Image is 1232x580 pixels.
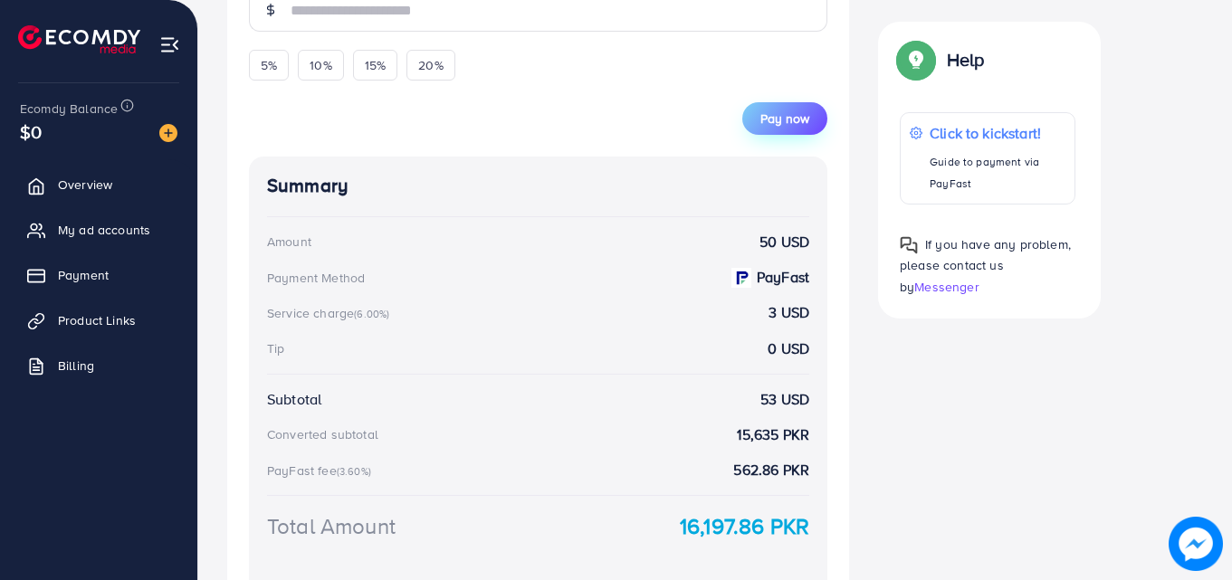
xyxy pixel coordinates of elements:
[159,124,177,142] img: image
[267,389,321,410] div: Subtotal
[267,425,378,443] div: Converted subtotal
[900,235,1071,295] span: If you have any problem, please contact us by
[759,232,809,252] strong: 50 USD
[733,460,809,480] strong: 562.86 PKR
[310,56,331,74] span: 10%
[680,510,809,542] strong: 16,197.86 PKR
[365,56,386,74] span: 15%
[267,339,284,357] div: Tip
[947,49,985,71] p: Help
[900,43,932,76] img: Popup guide
[760,389,809,410] strong: 53 USD
[760,109,809,128] span: Pay now
[58,311,136,329] span: Product Links
[267,269,365,287] div: Payment Method
[58,176,112,194] span: Overview
[58,221,150,239] span: My ad accounts
[159,34,180,55] img: menu
[18,25,140,53] img: logo
[737,424,809,445] strong: 15,635 PKR
[757,267,809,288] strong: PayFast
[14,166,184,203] a: Overview
[1169,517,1223,571] img: image
[900,236,918,254] img: Popup guide
[261,56,277,74] span: 5%
[267,175,809,197] h4: Summary
[337,464,371,479] small: (3.60%)
[267,304,395,322] div: Service charge
[14,257,184,293] a: Payment
[930,122,1065,144] p: Click to kickstart!
[768,338,809,359] strong: 0 USD
[769,302,809,323] strong: 3 USD
[354,307,389,321] small: (6.00%)
[267,510,396,542] div: Total Amount
[914,277,979,295] span: Messenger
[58,357,94,375] span: Billing
[418,56,443,74] span: 20%
[267,461,377,480] div: PayFast fee
[58,266,109,284] span: Payment
[14,212,184,248] a: My ad accounts
[930,151,1065,195] p: Guide to payment via PayFast
[267,233,311,251] div: Amount
[742,102,827,135] button: Pay now
[14,302,184,338] a: Product Links
[14,347,184,384] a: Billing
[20,100,118,118] span: Ecomdy Balance
[20,119,42,145] span: $0
[731,268,751,288] img: payment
